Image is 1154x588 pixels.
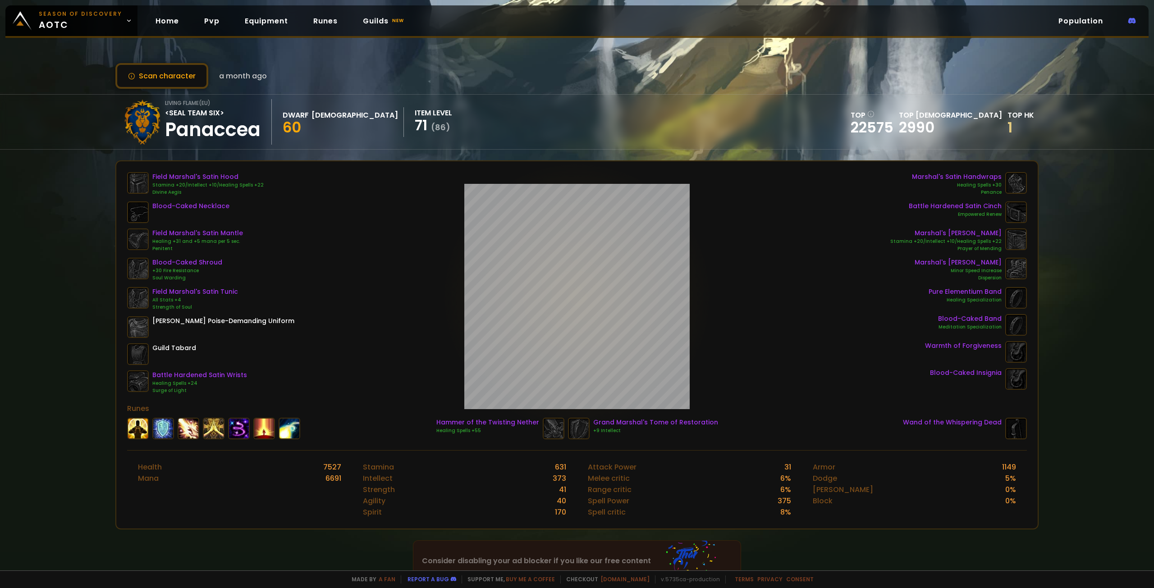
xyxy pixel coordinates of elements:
[197,12,227,30] a: Pvp
[148,12,186,30] a: Home
[138,473,159,484] div: Mana
[165,99,261,107] div: Living Flame ( eu )
[593,427,718,434] div: +9 Intellect
[506,575,555,583] a: Buy me a coffee
[1007,109,1034,121] div: Top HK
[912,182,1002,189] div: Healing Spells +30
[1007,117,1012,137] a: 1
[325,473,341,484] div: 6691
[431,122,450,133] small: ( 86 )
[916,110,1002,120] span: [DEMOGRAPHIC_DATA]
[890,238,1002,245] div: Stamina +20/Intellect +10/Healing Spells +22
[165,108,224,118] a: <SEAL TEAM SIX>
[553,473,566,484] div: 373
[588,461,637,473] div: Attack Power
[588,495,629,506] div: Spell Power
[178,418,199,439] img: ability_paladin_infusionoflight.jpg
[127,418,149,439] img: spell_holy_devineaegis.jpg
[560,575,650,583] span: Checkout
[152,274,222,282] div: Soul Warding
[390,15,406,26] small: new
[346,575,395,583] span: Made by
[899,117,934,137] a: 2990
[283,117,301,137] span: 60
[851,117,893,137] a: 22575
[909,201,1002,211] div: Battle Hardened Satin Cinch
[152,380,247,387] div: Healing Spells +24
[152,245,243,252] div: Penitent
[152,304,238,311] div: Strength of Soul
[786,575,814,583] a: Consent
[780,484,791,495] div: 6 %
[415,107,452,119] div: item level
[408,575,449,583] a: Report a bug
[5,5,137,36] a: Season of Discoveryaotc
[1002,461,1016,473] div: 1149
[219,70,267,82] span: a month ago
[436,427,539,434] div: Healing Spells +55
[929,287,1002,296] div: Pure Elementium Band
[899,109,1002,121] div: Top
[784,461,791,473] div: 31
[780,473,791,484] div: 6 %
[363,461,394,473] div: Stamina
[152,370,247,380] div: Battle Hardened Satin Wrists
[915,267,1002,274] div: Minor Speed Increase
[152,418,174,439] img: spell_holy_greaterblessingofsanctuary.jpg
[909,211,1002,218] div: Empowered Renew
[39,10,122,18] small: Season of Discovery
[363,473,393,484] div: Intellect
[925,341,1002,351] div: Warmth of Forgiveness
[588,484,632,495] div: Range critic
[903,418,1002,427] div: Wand of the Whispering Dead
[1005,473,1016,484] div: 5 %
[152,267,222,274] div: +30 Fire Resistance
[152,316,294,326] div: [PERSON_NAME] Poise-Demanding Uniform
[555,461,566,473] div: 631
[1005,484,1016,495] div: 0 %
[778,495,791,506] div: 375
[279,418,300,439] img: spell_holy_penance.jpg
[115,63,208,89] button: Scan character
[138,461,162,473] div: Health
[253,418,275,439] img: spell_holy_surgeoflight.jpg
[912,172,1002,182] div: Marshal's Satin Handwraps
[436,418,539,427] div: Hammer of the Twisting Nether
[152,258,222,267] div: Blood-Caked Shroud
[462,575,555,583] span: Support me,
[356,12,413,30] a: Guildsnew
[930,368,1002,378] div: Blood-Caked Insignia
[413,541,742,581] iframe: Advertisement
[306,12,345,30] a: Runes
[363,484,395,495] div: Strength
[929,296,1002,304] div: Healing Specialization
[363,506,382,518] div: Spirit
[127,403,300,414] div: Runes
[757,575,783,583] a: Privacy
[152,343,196,353] div: Guild Tabard
[588,473,630,484] div: Melee critic
[915,258,1002,267] div: Marshal's [PERSON_NAME]
[938,324,1002,331] div: Meditation Specialization
[912,189,1002,196] div: Penance
[152,228,243,238] div: Field Marshal's Satin Mantle
[813,473,837,484] div: Dodge
[152,182,264,189] div: Stamina +20/Intellect +10/Healing Spells +22
[379,575,395,583] a: a fan
[415,119,452,134] div: 71
[228,418,250,439] img: spell_shadow_dispersion.jpg
[283,109,309,121] div: Dwarf
[152,387,247,394] div: Surge of Light
[557,495,566,506] div: 40
[152,201,229,211] div: Blood-Caked Necklace
[152,189,264,196] div: Divine Aegis
[890,228,1002,238] div: Marshal's [PERSON_NAME]
[363,495,385,506] div: Agility
[1051,12,1110,30] a: Population
[813,495,833,506] div: Block
[938,314,1002,324] div: Blood-Caked Band
[735,575,754,583] a: Terms
[152,296,238,304] div: All Stats +4
[813,484,873,495] div: [PERSON_NAME]
[152,287,238,296] div: Field Marshal's Satin Tunic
